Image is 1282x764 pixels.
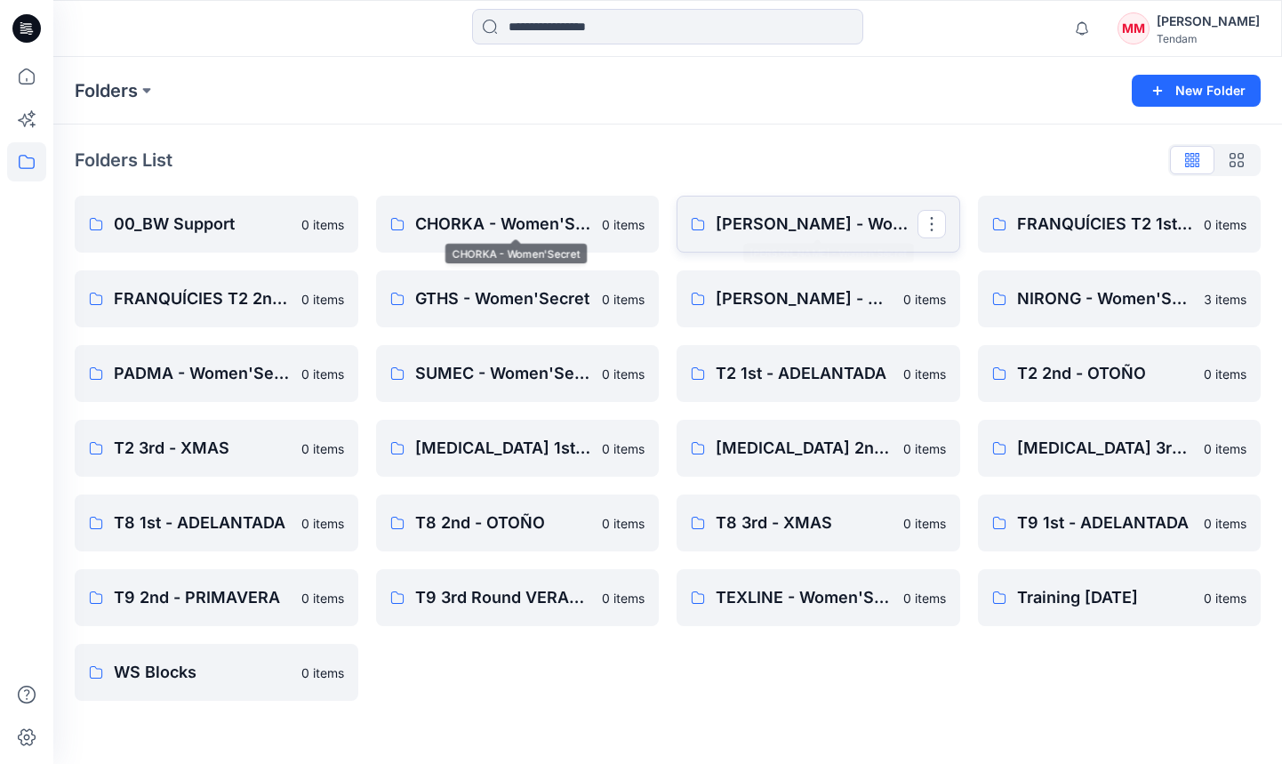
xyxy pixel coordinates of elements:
[75,420,358,477] a: T2 3rd - XMAS0 items
[75,147,172,173] p: Folders List
[1204,215,1246,234] p: 0 items
[716,436,893,461] p: [MEDICAL_DATA] 2nd - PRIMAVERA
[301,215,344,234] p: 0 items
[1118,12,1150,44] div: MM
[376,196,660,253] a: CHORKA - Women'Secret0 items
[903,365,946,383] p: 0 items
[114,585,291,610] p: T9 2nd - PRIMAVERA
[114,212,291,237] p: 00_BW Support
[602,439,645,458] p: 0 items
[978,420,1262,477] a: [MEDICAL_DATA] 3rd - VERANO0 items
[1017,511,1194,535] p: T9 1st - ADELANTADA
[415,436,592,461] p: [MEDICAL_DATA] 1st - ADELANTADA
[376,345,660,402] a: SUMEC - Women'Secret0 items
[1017,212,1194,237] p: FRANQUÍCIES T2 1st round
[1017,436,1194,461] p: [MEDICAL_DATA] 3rd - VERANO
[301,514,344,533] p: 0 items
[978,495,1262,551] a: T9 1st - ADELANTADA0 items
[415,585,592,610] p: T9 3rd Round VERANO
[677,270,960,327] a: [PERSON_NAME] - Women'Secret0 items
[301,439,344,458] p: 0 items
[1017,361,1194,386] p: T2 2nd - OTOÑO
[114,660,291,685] p: WS Blocks
[903,514,946,533] p: 0 items
[1204,589,1246,607] p: 0 items
[716,361,893,386] p: T2 1st - ADELANTADA
[602,514,645,533] p: 0 items
[978,569,1262,626] a: Training [DATE]0 items
[1157,11,1260,32] div: [PERSON_NAME]
[114,436,291,461] p: T2 3rd - XMAS
[75,495,358,551] a: T8 1st - ADELANTADA0 items
[1017,585,1194,610] p: Training [DATE]
[602,290,645,309] p: 0 items
[716,212,917,237] p: [PERSON_NAME] - Women'Secret
[1204,290,1246,309] p: 3 items
[415,286,592,311] p: GTHS - Women'Secret
[978,196,1262,253] a: FRANQUÍCIES T2 1st round0 items
[903,439,946,458] p: 0 items
[677,196,960,253] a: [PERSON_NAME] - Women'Secret
[677,495,960,551] a: T8 3rd - XMAS0 items
[301,589,344,607] p: 0 items
[602,589,645,607] p: 0 items
[376,420,660,477] a: [MEDICAL_DATA] 1st - ADELANTADA0 items
[75,78,138,103] a: Folders
[75,270,358,327] a: FRANQUÍCIES T2 2nd round0 items
[903,290,946,309] p: 0 items
[1017,286,1194,311] p: NIRONG - Women'Secret
[301,663,344,682] p: 0 items
[602,215,645,234] p: 0 items
[978,345,1262,402] a: T2 2nd - OTOÑO0 items
[415,212,592,237] p: CHORKA - Women'Secret
[716,585,893,610] p: TEXLINE - Women'Secret
[903,589,946,607] p: 0 items
[677,569,960,626] a: TEXLINE - Women'Secret0 items
[75,644,358,701] a: WS Blocks0 items
[1157,32,1260,45] div: Tendam
[415,361,592,386] p: SUMEC - Women'Secret
[75,569,358,626] a: T9 2nd - PRIMAVERA0 items
[376,270,660,327] a: GTHS - Women'Secret0 items
[301,365,344,383] p: 0 items
[716,511,893,535] p: T8 3rd - XMAS
[376,495,660,551] a: T8 2nd - OTOÑO0 items
[1204,365,1246,383] p: 0 items
[75,345,358,402] a: PADMA - Women'Secret0 items
[677,345,960,402] a: T2 1st - ADELANTADA0 items
[114,286,291,311] p: FRANQUÍCIES T2 2nd round
[415,511,592,535] p: T8 2nd - OTOÑO
[1204,514,1246,533] p: 0 items
[75,196,358,253] a: 00_BW Support0 items
[677,420,960,477] a: [MEDICAL_DATA] 2nd - PRIMAVERA0 items
[1132,75,1261,107] button: New Folder
[1204,439,1246,458] p: 0 items
[114,511,291,535] p: T8 1st - ADELANTADA
[978,270,1262,327] a: NIRONG - Women'Secret3 items
[716,286,893,311] p: [PERSON_NAME] - Women'Secret
[301,290,344,309] p: 0 items
[376,569,660,626] a: T9 3rd Round VERANO0 items
[602,365,645,383] p: 0 items
[114,361,291,386] p: PADMA - Women'Secret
